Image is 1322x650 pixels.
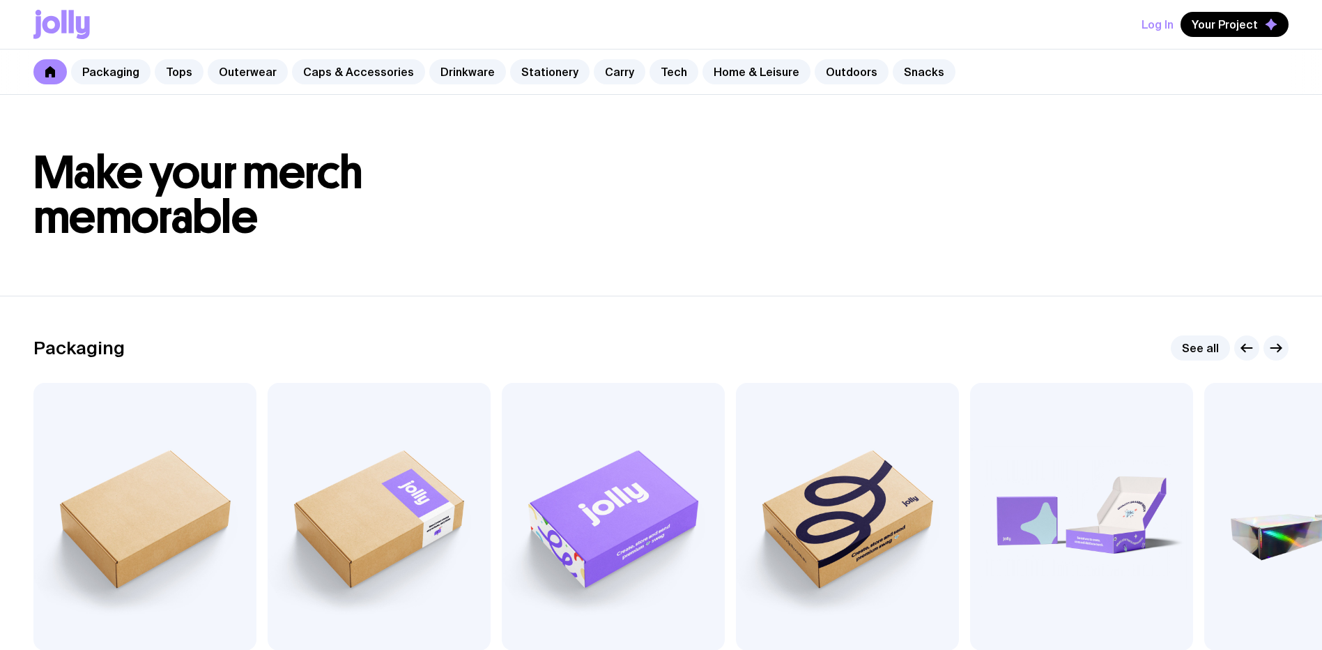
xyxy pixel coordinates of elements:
[594,59,645,84] a: Carry
[292,59,425,84] a: Caps & Accessories
[155,59,203,84] a: Tops
[208,59,288,84] a: Outerwear
[1142,12,1174,37] button: Log In
[1171,335,1230,361] a: See all
[1192,17,1258,31] span: Your Project
[702,59,810,84] a: Home & Leisure
[650,59,698,84] a: Tech
[510,59,590,84] a: Stationery
[893,59,955,84] a: Snacks
[33,338,125,358] h2: Packaging
[33,145,363,245] span: Make your merch memorable
[1181,12,1289,37] button: Your Project
[71,59,151,84] a: Packaging
[429,59,506,84] a: Drinkware
[815,59,889,84] a: Outdoors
